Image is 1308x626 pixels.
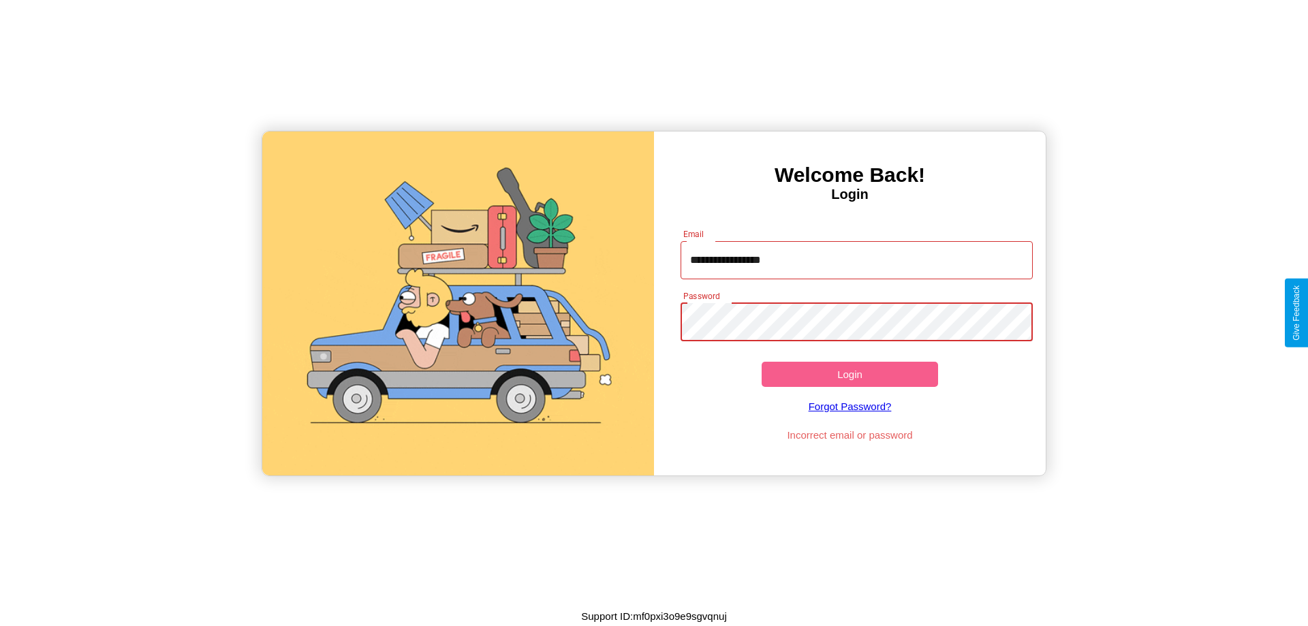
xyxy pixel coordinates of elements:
[262,131,654,475] img: gif
[674,426,1027,444] p: Incorrect email or password
[683,290,719,302] label: Password
[762,362,938,387] button: Login
[654,187,1046,202] h4: Login
[683,228,704,240] label: Email
[581,607,726,625] p: Support ID: mf0pxi3o9e9sgvqnuj
[1292,285,1301,341] div: Give Feedback
[654,163,1046,187] h3: Welcome Back!
[674,387,1027,426] a: Forgot Password?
